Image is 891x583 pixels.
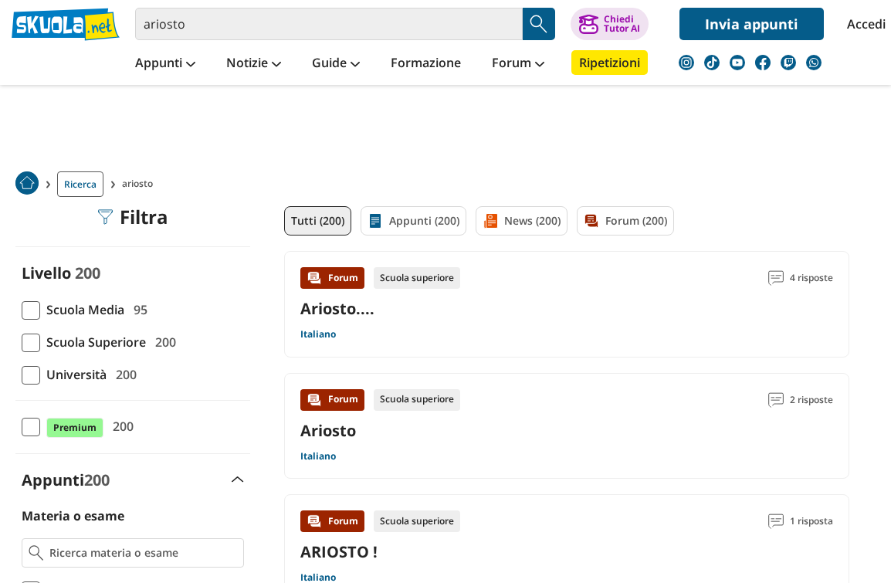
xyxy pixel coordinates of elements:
[29,545,43,561] img: Ricerca materia o esame
[98,209,113,225] img: Filtra filtri mobile
[806,55,822,70] img: WhatsApp
[387,50,465,78] a: Formazione
[571,50,648,75] a: Ripetizioni
[46,418,103,438] span: Premium
[679,55,694,70] img: instagram
[300,298,374,319] a: Ariosto....
[790,510,833,532] span: 1 risposta
[584,213,599,229] img: Forum filtro contenuto
[75,263,100,283] span: 200
[107,416,134,436] span: 200
[131,50,199,78] a: Appunti
[40,300,124,320] span: Scuola Media
[57,171,103,197] a: Ricerca
[300,420,356,441] a: Ariosto
[307,270,322,286] img: Forum contenuto
[84,469,110,490] span: 200
[22,263,71,283] label: Livello
[790,267,833,289] span: 4 risposte
[368,213,383,229] img: Appunti filtro contenuto
[300,541,378,562] a: ARIOSTO !
[307,514,322,529] img: Forum contenuto
[308,50,364,78] a: Guide
[604,15,640,33] div: Chiedi Tutor AI
[483,213,498,229] img: News filtro contenuto
[790,389,833,411] span: 2 risposte
[98,206,168,228] div: Filtra
[307,392,322,408] img: Forum contenuto
[300,510,364,532] div: Forum
[768,270,784,286] img: Commenti lettura
[22,507,124,524] label: Materia o esame
[40,364,107,385] span: Università
[768,514,784,529] img: Commenti lettura
[135,8,523,40] input: Cerca appunti, riassunti o versioni
[284,206,351,236] a: Tutti (200)
[300,389,364,411] div: Forum
[847,8,879,40] a: Accedi
[374,510,460,532] div: Scuola superiore
[300,328,336,341] a: Italiano
[361,206,466,236] a: Appunti (200)
[527,12,551,36] img: Cerca appunti, riassunti o versioni
[110,364,137,385] span: 200
[374,267,460,289] div: Scuola superiore
[768,392,784,408] img: Commenti lettura
[222,50,285,78] a: Notizie
[15,171,39,197] a: Home
[300,267,364,289] div: Forum
[571,8,649,40] button: ChiediTutor AI
[704,55,720,70] img: tiktok
[22,469,110,490] label: Appunti
[122,171,159,197] span: ariosto
[300,450,336,463] a: Italiano
[577,206,674,236] a: Forum (200)
[149,332,176,352] span: 200
[15,171,39,195] img: Home
[476,206,567,236] a: News (200)
[374,389,460,411] div: Scuola superiore
[40,332,146,352] span: Scuola Superiore
[781,55,796,70] img: twitch
[523,8,555,40] button: Search Button
[755,55,771,70] img: facebook
[127,300,147,320] span: 95
[232,476,244,483] img: Apri e chiudi sezione
[730,55,745,70] img: youtube
[488,50,548,78] a: Forum
[49,545,237,561] input: Ricerca materia o esame
[679,8,824,40] a: Invia appunti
